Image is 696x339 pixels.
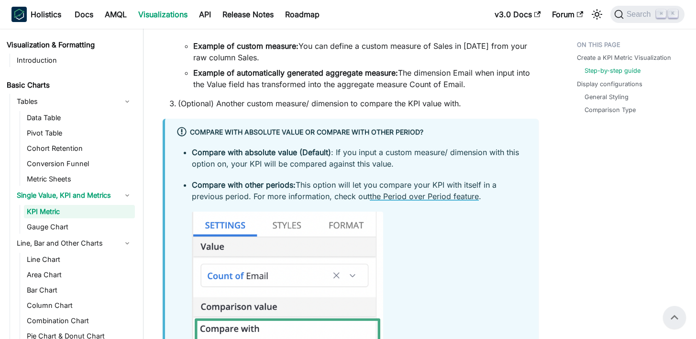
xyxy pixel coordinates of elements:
[577,53,671,62] a: Create a KPI Metric Visualization
[178,98,539,109] p: (Optional) Another custom measure/ dimension to compare the KPI value with.
[4,79,135,92] a: Basic Charts
[24,253,135,266] a: Line Chart
[24,172,135,186] a: Metric Sheets
[69,7,99,22] a: Docs
[585,105,636,114] a: Comparison Type
[14,188,135,203] a: Single Value, KPI and Metrics
[656,10,666,18] kbd: ⌘
[217,7,279,22] a: Release Notes
[14,94,135,109] a: Tables
[585,66,641,75] a: Step-by-step guide
[624,10,657,19] span: Search
[192,180,296,190] strong: Compare with other periods:
[24,157,135,170] a: Conversion Funnel
[24,299,135,312] a: Column Chart
[577,79,642,89] a: Display configurations
[489,7,546,22] a: v3.0 Docs
[192,147,527,169] p: : If you input a custom measure/ dimension with this option on, your KPI will be compared against...
[11,7,27,22] img: Holistics
[193,40,539,63] li: You can define a custom measure of Sales in [DATE] from your raw column Sales.
[24,205,135,218] a: KPI Metric
[546,7,589,22] a: Forum
[4,38,135,52] a: Visualization & Formatting
[192,179,527,202] p: This option will let you compare your KPI with itself in a previous period. For more information,...
[24,220,135,234] a: Gauge Chart
[11,7,61,22] a: HolisticsHolistics
[193,7,217,22] a: API
[192,147,331,157] strong: Compare with absolute value (Default)
[589,7,605,22] button: Switch between dark and light mode (currently light mode)
[133,7,193,22] a: Visualizations
[668,10,678,18] kbd: K
[24,268,135,282] a: Area Chart
[193,41,298,51] strong: Example of custom measure:
[99,7,133,22] a: AMQL
[14,236,135,251] a: Line, Bar and Other Charts
[24,283,135,297] a: Bar Chart
[14,54,135,67] a: Introduction
[585,92,629,102] a: General Styling
[24,126,135,140] a: Pivot Table
[24,111,135,124] a: Data Table
[663,306,686,329] button: Scroll back to top
[610,6,685,23] button: Search (Command+K)
[31,9,61,20] b: Holistics
[193,67,539,90] li: The dimension Email when input into the Value field has transformed into the aggregate measure Co...
[24,314,135,328] a: Combination Chart
[279,7,325,22] a: Roadmap
[193,68,398,78] strong: Example of automatically generated aggregate measure:
[177,126,527,139] div: Compare with absolute value or Compare with other period?
[24,142,135,155] a: Cohort Retention
[370,192,479,201] a: the Period over Period feature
